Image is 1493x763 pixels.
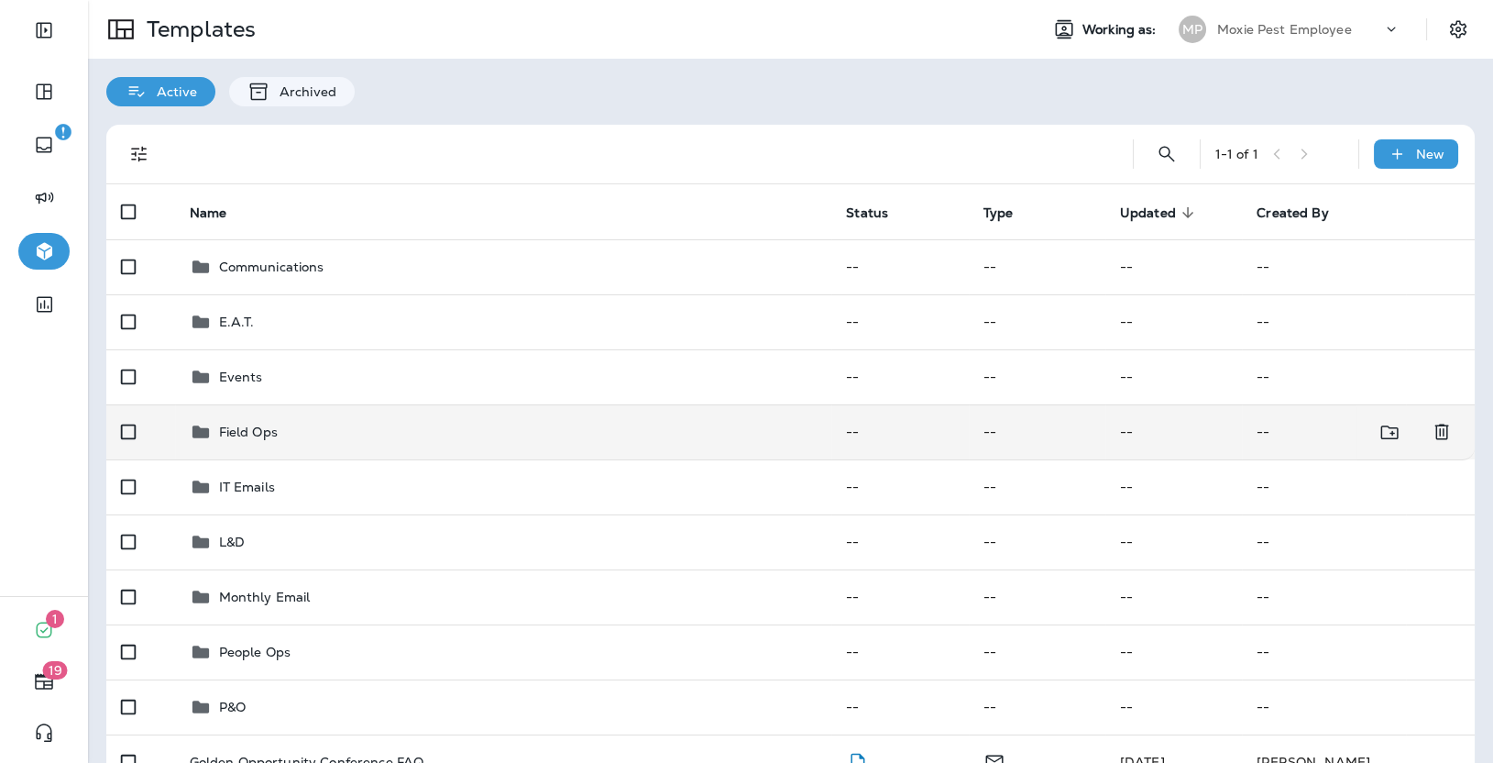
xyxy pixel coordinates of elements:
p: Events [219,370,263,384]
td: -- [1105,680,1242,735]
button: Move to folder [1371,414,1409,451]
p: E.A.T. [219,315,255,329]
div: MP [1179,16,1206,43]
button: Settings [1442,13,1475,46]
td: -- [969,294,1105,349]
td: -- [1242,349,1475,404]
td: -- [831,404,968,459]
span: Updated [1120,205,1200,221]
span: Created By [1257,205,1328,221]
p: Monthly Email [219,590,311,604]
td: -- [1105,294,1242,349]
td: -- [1242,294,1475,349]
td: -- [1105,569,1242,625]
td: -- [1242,459,1475,514]
span: 1 [46,610,64,628]
td: -- [969,569,1105,625]
button: Expand Sidebar [18,12,70,49]
td: -- [831,514,968,569]
button: Filters [121,136,158,172]
td: -- [831,349,968,404]
span: Status [846,205,888,221]
button: Delete [1423,414,1460,451]
button: 1 [18,612,70,648]
div: 1 - 1 of 1 [1215,147,1258,161]
td: -- [831,680,968,735]
p: Archived [270,84,336,99]
td: -- [831,459,968,514]
td: -- [1105,514,1242,569]
p: New [1416,147,1444,161]
p: Communications [219,260,324,274]
td: -- [1105,625,1242,680]
td: -- [1105,349,1242,404]
td: -- [969,459,1105,514]
td: -- [831,569,968,625]
p: Field Ops [219,425,278,439]
td: -- [1105,239,1242,294]
p: People Ops [219,645,291,659]
span: 19 [43,661,68,680]
td: -- [1105,459,1242,514]
p: L&D [219,535,245,549]
td: -- [1242,569,1475,625]
td: -- [969,680,1105,735]
td: -- [831,625,968,680]
td: -- [969,349,1105,404]
span: Type [983,205,1037,221]
td: -- [1242,514,1475,569]
td: -- [969,404,1105,459]
td: -- [831,294,968,349]
td: -- [969,239,1105,294]
td: -- [969,514,1105,569]
span: Updated [1120,205,1176,221]
button: Search Templates [1148,136,1185,172]
p: IT Emails [219,480,275,494]
td: -- [1242,680,1475,735]
button: 19 [18,663,70,700]
span: Name [190,205,251,221]
span: Name [190,205,227,221]
p: Templates [139,16,256,43]
td: -- [1242,625,1475,680]
td: -- [1242,239,1475,294]
p: P&O [219,700,246,714]
span: Created By [1257,205,1352,221]
td: -- [969,625,1105,680]
td: -- [1105,404,1242,459]
td: -- [1242,404,1406,459]
td: -- [831,239,968,294]
span: Type [983,205,1014,221]
span: Working as: [1082,22,1160,38]
p: Active [148,84,197,99]
p: Moxie Pest Employee [1217,22,1352,37]
span: Status [846,205,912,221]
